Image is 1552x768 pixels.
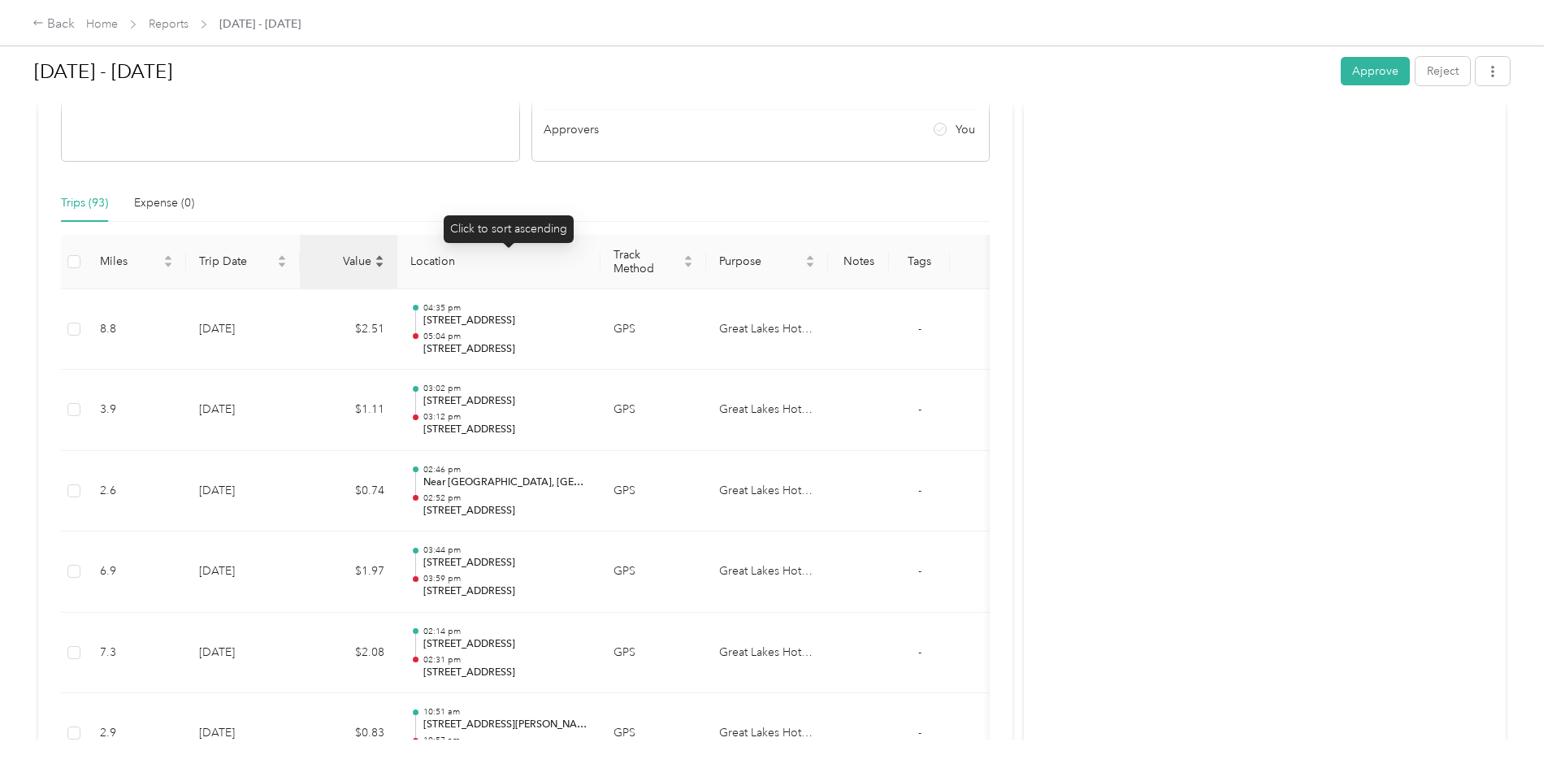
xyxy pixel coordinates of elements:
[34,52,1329,91] h1: Sep 1 - 30, 2025
[423,626,587,637] p: 02:14 pm
[828,235,889,289] th: Notes
[87,235,186,289] th: Miles
[918,322,921,336] span: -
[87,613,186,694] td: 7.3
[706,532,828,613] td: Great Lakes Hotel Supply Co.
[87,451,186,532] td: 2.6
[300,613,397,694] td: $2.08
[397,235,600,289] th: Location
[613,248,680,276] span: Track Method
[423,394,587,409] p: [STREET_ADDRESS]
[600,613,706,694] td: GPS
[719,254,802,268] span: Purpose
[423,545,587,556] p: 03:44 pm
[706,370,828,451] td: Great Lakes Hotel Supply Co.
[87,532,186,613] td: 6.9
[87,289,186,371] td: 8.8
[918,402,921,416] span: -
[186,451,300,532] td: [DATE]
[423,411,587,423] p: 03:12 pm
[683,253,693,263] span: caret-up
[163,253,173,263] span: caret-up
[423,718,587,732] p: [STREET_ADDRESS][PERSON_NAME]
[1415,57,1470,85] button: Reject
[423,492,587,504] p: 02:52 pm
[186,370,300,451] td: [DATE]
[423,342,587,357] p: [STREET_ADDRESS]
[423,654,587,666] p: 02:31 pm
[805,253,815,263] span: caret-up
[313,254,371,268] span: Value
[300,532,397,613] td: $1.97
[300,235,397,289] th: Value
[423,302,587,314] p: 04:35 pm
[600,370,706,451] td: GPS
[423,573,587,584] p: 03:59 pm
[375,260,384,270] span: caret-down
[61,194,108,212] div: Trips (93)
[683,260,693,270] span: caret-down
[300,370,397,451] td: $1.11
[706,289,828,371] td: Great Lakes Hotel Supply Co.
[186,289,300,371] td: [DATE]
[805,260,815,270] span: caret-down
[918,726,921,740] span: -
[300,451,397,532] td: $0.74
[889,235,950,289] th: Tags
[186,235,300,289] th: Trip Date
[300,289,397,371] td: $2.51
[1341,57,1410,85] button: Approve
[544,121,599,138] span: Approvers
[918,645,921,659] span: -
[956,121,975,138] span: You
[423,666,587,680] p: [STREET_ADDRESS]
[918,564,921,578] span: -
[134,194,194,212] div: Expense (0)
[423,464,587,475] p: 02:46 pm
[423,556,587,571] p: [STREET_ADDRESS]
[219,15,301,33] span: [DATE] - [DATE]
[163,260,173,270] span: caret-down
[706,451,828,532] td: Great Lakes Hotel Supply Co.
[423,383,587,394] p: 03:02 pm
[706,235,828,289] th: Purpose
[277,260,287,270] span: caret-down
[186,613,300,694] td: [DATE]
[423,504,587,519] p: [STREET_ADDRESS]
[87,370,186,451] td: 3.9
[423,475,587,490] p: Near [GEOGRAPHIC_DATA], [GEOGRAPHIC_DATA], [GEOGRAPHIC_DATA]
[33,15,75,34] div: Back
[423,637,587,652] p: [STREET_ADDRESS]
[600,235,706,289] th: Track Method
[423,735,587,746] p: 10:57 am
[423,706,587,718] p: 10:51 am
[149,17,189,31] a: Reports
[706,613,828,694] td: Great Lakes Hotel Supply Co.
[444,215,574,243] div: Click to sort ascending
[600,451,706,532] td: GPS
[1461,677,1552,768] iframe: Everlance-gr Chat Button Frame
[199,254,274,268] span: Trip Date
[375,253,384,263] span: caret-up
[600,289,706,371] td: GPS
[918,484,921,497] span: -
[423,314,587,328] p: [STREET_ADDRESS]
[423,423,587,437] p: [STREET_ADDRESS]
[423,331,587,342] p: 05:04 pm
[100,254,160,268] span: Miles
[86,17,118,31] a: Home
[600,532,706,613] td: GPS
[277,253,287,263] span: caret-up
[423,584,587,599] p: [STREET_ADDRESS]
[186,532,300,613] td: [DATE]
